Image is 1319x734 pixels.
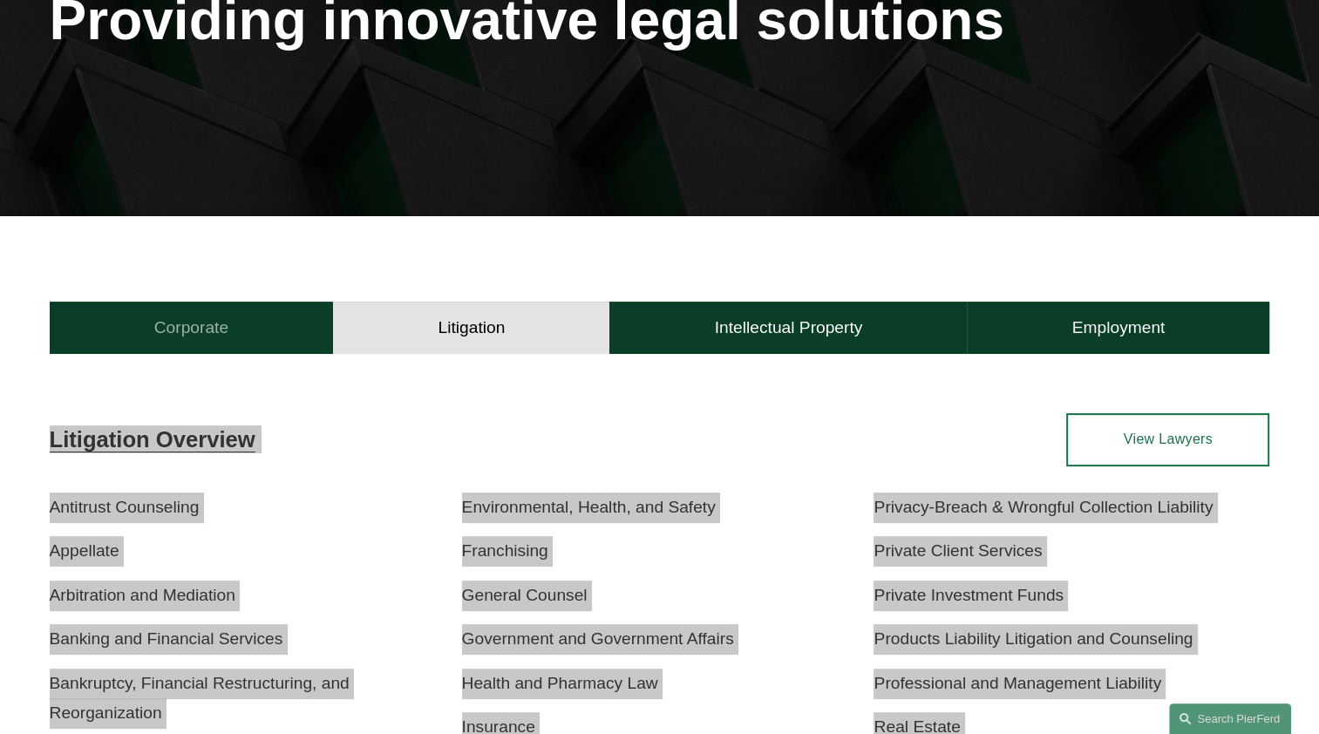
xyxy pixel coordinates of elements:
a: Franchising [462,541,548,560]
a: Private Client Services [874,541,1042,560]
a: Health and Pharmacy Law [462,674,658,692]
a: View Lawyers [1066,413,1269,466]
a: Arbitration and Mediation [50,586,235,604]
a: Banking and Financial Services [50,629,283,648]
a: Bankruptcy, Financial Restructuring, and Reorganization [50,674,350,723]
a: Professional and Management Liability [874,674,1161,692]
h4: Corporate [154,317,228,338]
a: Search this site [1169,703,1291,734]
a: Antitrust Counseling [50,498,200,516]
a: Appellate [50,541,119,560]
a: Privacy-Breach & Wrongful Collection Liability [874,498,1213,516]
h4: Employment [1072,317,1166,338]
a: Government and Government Affairs [462,629,734,648]
a: Environmental, Health, and Safety [462,498,716,516]
a: Products Liability Litigation and Counseling [874,629,1193,648]
a: Litigation Overview [50,427,255,452]
h4: Intellectual Property [715,317,863,338]
h4: Litigation [438,317,505,338]
a: General Counsel [462,586,588,604]
a: Private Investment Funds [874,586,1064,604]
